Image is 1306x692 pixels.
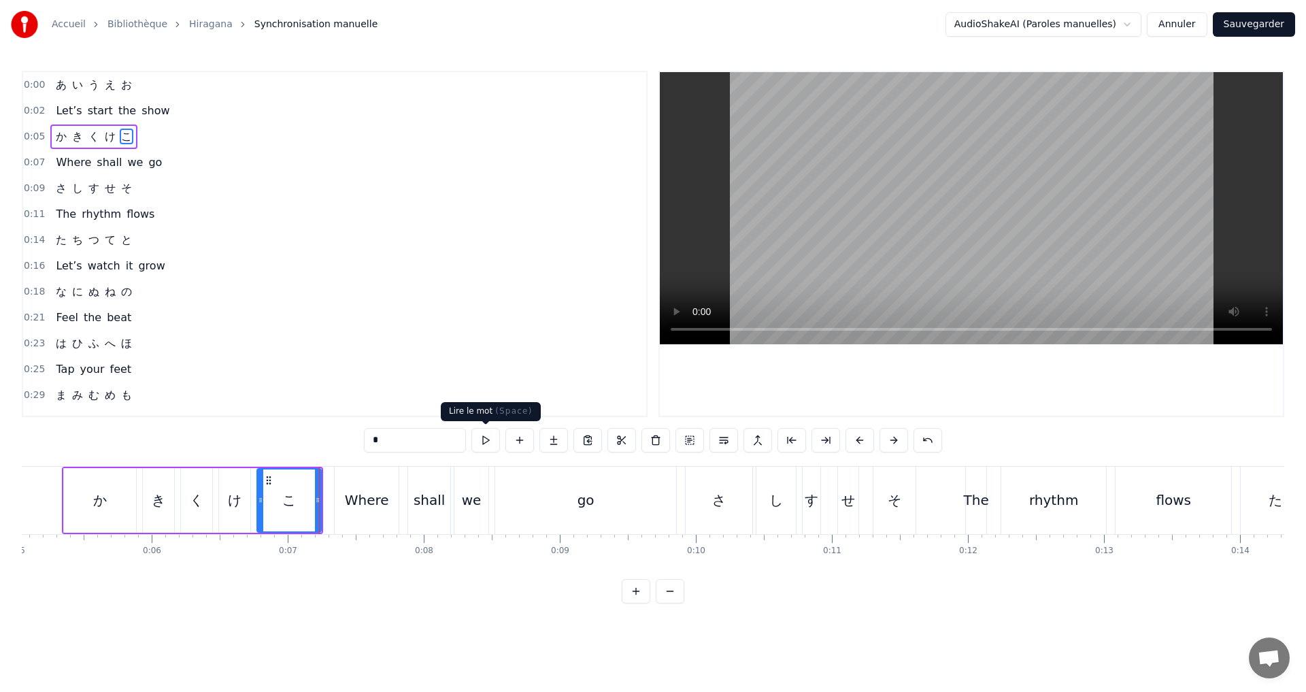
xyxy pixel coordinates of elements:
span: watch [86,258,122,274]
span: Tap [54,361,76,377]
div: か [93,490,107,510]
span: 0:29 [24,389,45,402]
span: む [87,387,101,403]
span: Let’s [54,258,83,274]
span: ち [71,232,84,248]
div: flows [1156,490,1191,510]
span: し [71,180,84,196]
span: Let [54,413,74,429]
span: は [54,335,68,351]
span: ふ [87,335,101,351]
div: Ouvrir le chat [1249,638,1290,678]
span: 0:05 [24,130,45,144]
span: 0:16 [24,259,45,273]
span: 0:11 [24,208,45,221]
span: の [120,284,133,299]
span: く [87,129,101,144]
span: お [120,77,133,93]
div: Where [345,490,389,510]
div: 0:11 [823,546,841,557]
button: Annuler [1147,12,1207,37]
div: そ [888,490,901,510]
span: け [103,129,117,144]
span: 0:00 [24,78,45,92]
div: 0:12 [959,546,977,557]
div: き [152,490,165,510]
span: も [120,387,133,403]
div: 0:07 [279,546,297,557]
span: 0:14 [24,233,45,247]
span: ね [103,284,117,299]
span: せ [103,180,117,196]
span: き [71,129,84,144]
span: Feel [54,310,79,325]
div: さ [712,490,726,510]
img: youka [11,11,38,38]
span: the [82,310,103,325]
div: Lire le mot [441,402,541,421]
span: shall [95,154,123,170]
span: う [87,77,101,93]
span: た [54,232,68,248]
div: The [964,490,989,510]
span: ほ [120,335,133,351]
div: 0:14 [1231,546,1250,557]
span: み [71,387,84,403]
span: 0:07 [24,156,45,169]
span: ( Space ) [495,406,532,416]
span: flows [125,206,156,222]
button: Sauvegarder [1213,12,1295,37]
div: 0:06 [143,546,161,557]
span: start [86,103,114,118]
span: つ [87,232,101,248]
span: と [120,232,133,248]
div: we [462,490,482,510]
span: 0:18 [24,285,45,299]
span: て [103,232,117,248]
div: し [769,490,783,510]
span: 0:31 [24,414,45,428]
div: 0:05 [7,546,25,557]
nav: breadcrumb [52,18,378,31]
span: grow [137,258,166,274]
span: 0:21 [24,311,45,325]
div: go [577,490,595,510]
div: rhythm [1029,490,1078,510]
span: め [103,387,117,403]
span: か [54,129,68,144]
div: た [1269,490,1282,510]
span: The [54,206,78,222]
span: the [117,103,137,118]
span: feet [109,361,133,377]
span: に [71,284,84,299]
span: あ [54,77,68,93]
span: ひ [71,335,84,351]
span: ま [54,387,68,403]
a: Hiragana [189,18,233,31]
span: we [127,154,145,170]
a: Accueil [52,18,86,31]
div: け [228,490,241,510]
div: く [190,490,203,510]
span: こ [120,129,133,144]
span: へ [103,335,117,351]
span: go [147,154,163,170]
span: す [87,180,101,196]
span: Synchronisation manuelle [254,18,378,31]
span: 0:09 [24,182,45,195]
div: 0:13 [1095,546,1114,557]
div: 0:08 [415,546,433,557]
span: い [71,77,84,93]
span: show [140,103,171,118]
span: Where [54,154,93,170]
span: 0:23 [24,337,45,350]
span: 0:02 [24,104,45,118]
span: え [103,77,117,93]
div: 0:09 [551,546,569,557]
span: it [124,258,135,274]
div: shall [414,490,445,510]
span: it [77,413,87,429]
span: your [79,361,106,377]
span: な [54,284,68,299]
span: fly [90,413,106,429]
